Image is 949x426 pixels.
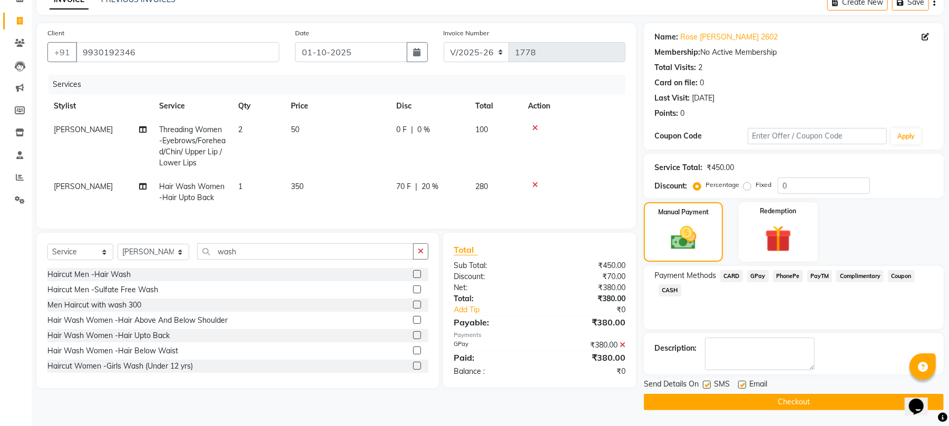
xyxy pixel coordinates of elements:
div: ₹0 [555,304,633,315]
div: Hair Wash Women -Hair Below Waist [47,345,178,356]
div: ₹380.00 [540,316,633,329]
span: 2 [238,125,242,134]
span: Payment Methods [654,270,716,281]
div: Service Total: [654,162,702,173]
div: Card on file: [654,77,698,88]
div: Payments [454,331,625,340]
div: Coupon Code [654,131,747,142]
button: Apply [891,128,921,144]
div: Discount: [654,181,687,192]
div: GPay [446,340,540,351]
div: No Active Membership [654,47,933,58]
span: CARD [720,270,743,282]
th: Action [522,94,625,118]
span: GPay [747,270,769,282]
div: ₹0 [540,366,633,377]
span: | [415,181,417,192]
span: PhonePe [773,270,803,282]
input: Search or Scan [197,243,414,260]
span: 20 % [422,181,438,192]
div: 0 [680,108,684,119]
span: Hair Wash Women -Hair Upto Back [159,182,224,202]
div: Total: [446,293,540,304]
div: ₹450.00 [540,260,633,271]
div: Points: [654,108,678,119]
span: CASH [659,284,681,296]
span: Send Details On [644,379,699,392]
div: Hair Wash Women -Hair Above And Below Shoulder [47,315,228,326]
label: Fixed [756,180,771,190]
th: Price [285,94,390,118]
span: 70 F [396,181,411,192]
span: SMS [714,379,730,392]
button: Checkout [644,394,944,410]
span: Total [454,244,478,255]
div: 2 [698,62,702,73]
span: | [411,124,413,135]
div: Balance : [446,366,540,377]
span: Complimentary [836,270,884,282]
div: ₹380.00 [540,340,633,351]
span: PayTM [807,270,833,282]
a: Add Tip [446,304,555,315]
button: +91 [47,42,77,62]
div: Net: [446,282,540,293]
th: Service [153,94,232,118]
label: Manual Payment [658,207,709,217]
img: _cash.svg [663,223,705,253]
div: Men Haircut with wash 300 [47,300,141,311]
label: Client [47,28,64,38]
div: 0 [700,77,704,88]
span: Email [749,379,767,392]
span: [PERSON_NAME] [54,125,113,134]
div: Name: [654,32,678,43]
div: Haircut Men -Sulfate Free Wash [47,284,158,295]
label: Redemption [760,206,796,216]
input: Enter Offer / Coupon Code [748,128,887,144]
img: _gift.svg [757,222,800,255]
label: Percentage [706,180,739,190]
span: 280 [475,182,488,191]
span: Coupon [888,270,915,282]
a: Rose [PERSON_NAME] 2602 [680,32,778,43]
div: ₹70.00 [540,271,633,282]
input: Search by Name/Mobile/Email/Code [76,42,279,62]
div: Sub Total: [446,260,540,271]
th: Disc [390,94,469,118]
div: Paid: [446,351,540,364]
div: Membership: [654,47,700,58]
div: Discount: [446,271,540,282]
label: Invoice Number [444,28,490,38]
div: Services [48,75,633,94]
div: ₹380.00 [540,282,633,293]
span: 350 [291,182,304,191]
th: Stylist [47,94,153,118]
iframe: chat widget [905,384,938,415]
div: [DATE] [692,93,715,104]
span: 100 [475,125,488,134]
span: 50 [291,125,299,134]
span: [PERSON_NAME] [54,182,113,191]
span: 1 [238,182,242,191]
div: Haircut Men -Hair Wash [47,269,131,280]
div: Last Visit: [654,93,690,104]
div: ₹450.00 [707,162,734,173]
span: 0 % [417,124,430,135]
div: Description: [654,343,697,354]
th: Total [469,94,522,118]
span: 0 F [396,124,407,135]
div: ₹380.00 [540,293,633,304]
th: Qty [232,94,285,118]
div: ₹380.00 [540,351,633,364]
div: Haircut Women -Girls Wash (Under 12 yrs) [47,361,193,372]
div: Hair Wash Women -Hair Upto Back [47,330,170,341]
div: Total Visits: [654,62,696,73]
span: Threading Women -Eyebrows/Forehead/Chin/ Upper Lip / Lower Lips [159,125,226,167]
div: Payable: [446,316,540,329]
label: Date [295,28,309,38]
